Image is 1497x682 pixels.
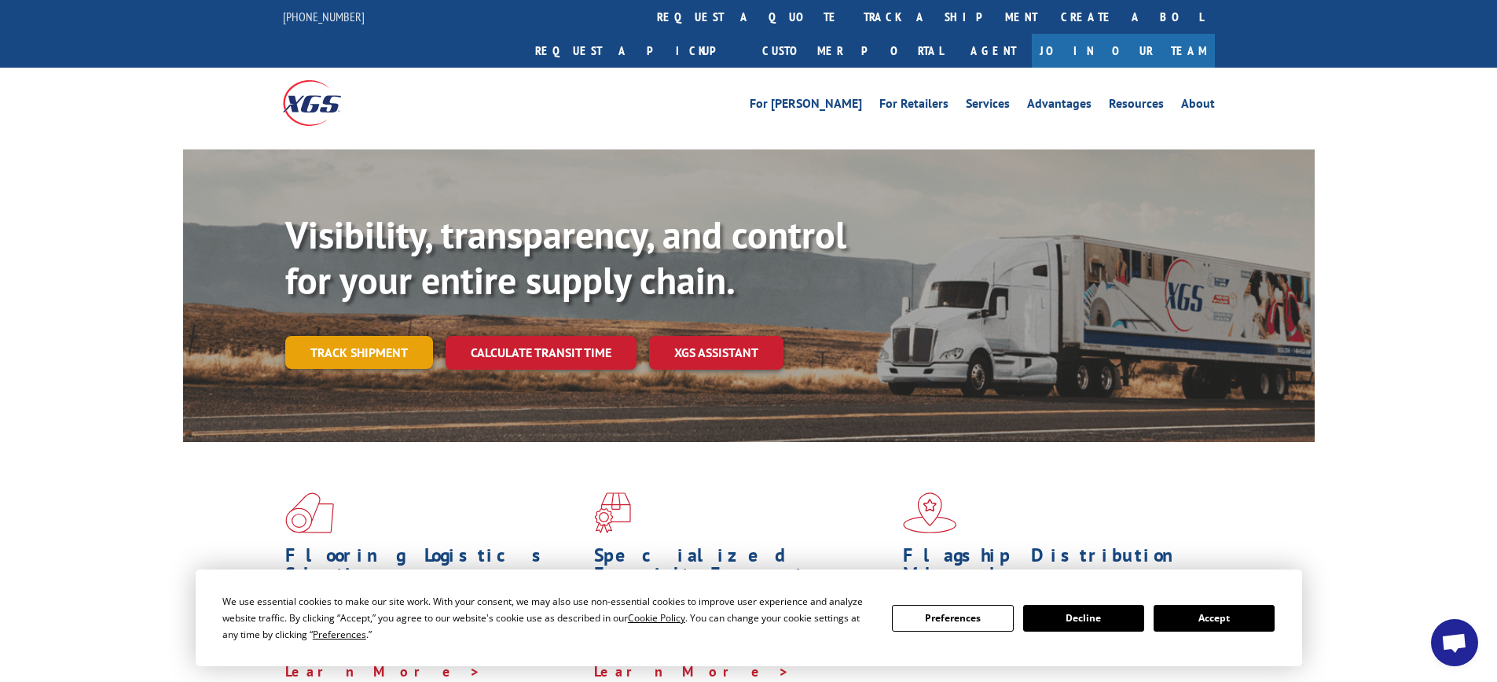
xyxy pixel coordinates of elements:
[892,605,1013,632] button: Preferences
[285,336,433,369] a: Track shipment
[903,546,1200,592] h1: Flagship Distribution Model
[1109,98,1164,115] a: Resources
[594,546,891,592] h1: Specialized Freight Experts
[955,34,1032,68] a: Agent
[283,9,365,24] a: [PHONE_NUMBER]
[966,98,1010,115] a: Services
[285,492,334,533] img: xgs-icon-total-supply-chain-intelligence-red
[879,98,948,115] a: For Retailers
[285,662,481,680] a: Learn More >
[594,662,790,680] a: Learn More >
[1023,605,1144,632] button: Decline
[1154,605,1275,632] button: Accept
[1181,98,1215,115] a: About
[285,210,846,304] b: Visibility, transparency, and control for your entire supply chain.
[649,336,783,370] a: XGS ASSISTANT
[628,611,685,625] span: Cookie Policy
[594,492,631,533] img: xgs-icon-focused-on-flooring-red
[1431,619,1478,666] a: Open chat
[1027,98,1092,115] a: Advantages
[750,34,955,68] a: Customer Portal
[523,34,750,68] a: Request a pickup
[903,492,957,533] img: xgs-icon-flagship-distribution-model-red
[196,570,1302,666] div: Cookie Consent Prompt
[222,593,873,643] div: We use essential cookies to make our site work. With your consent, we may also use non-essential ...
[1032,34,1215,68] a: Join Our Team
[446,336,637,370] a: Calculate transit time
[750,98,862,115] a: For [PERSON_NAME]
[285,546,582,592] h1: Flooring Logistics Solutions
[313,628,366,641] span: Preferences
